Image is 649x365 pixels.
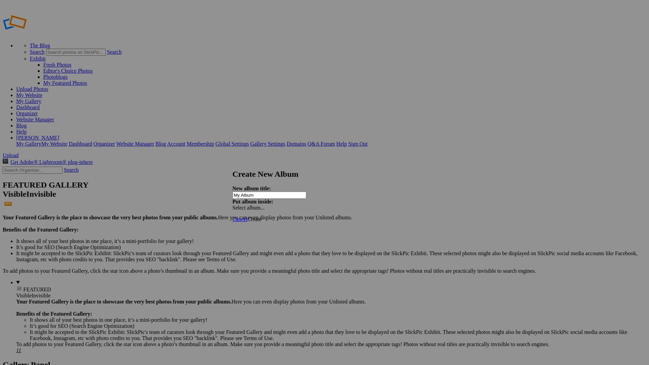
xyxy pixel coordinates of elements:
[233,170,412,179] h2: Create New Album
[233,205,265,211] span: Select album...
[233,216,247,222] a: Cancel
[233,199,273,204] strong: Put album inside:
[233,186,271,191] strong: New album title:
[247,216,262,222] span: Create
